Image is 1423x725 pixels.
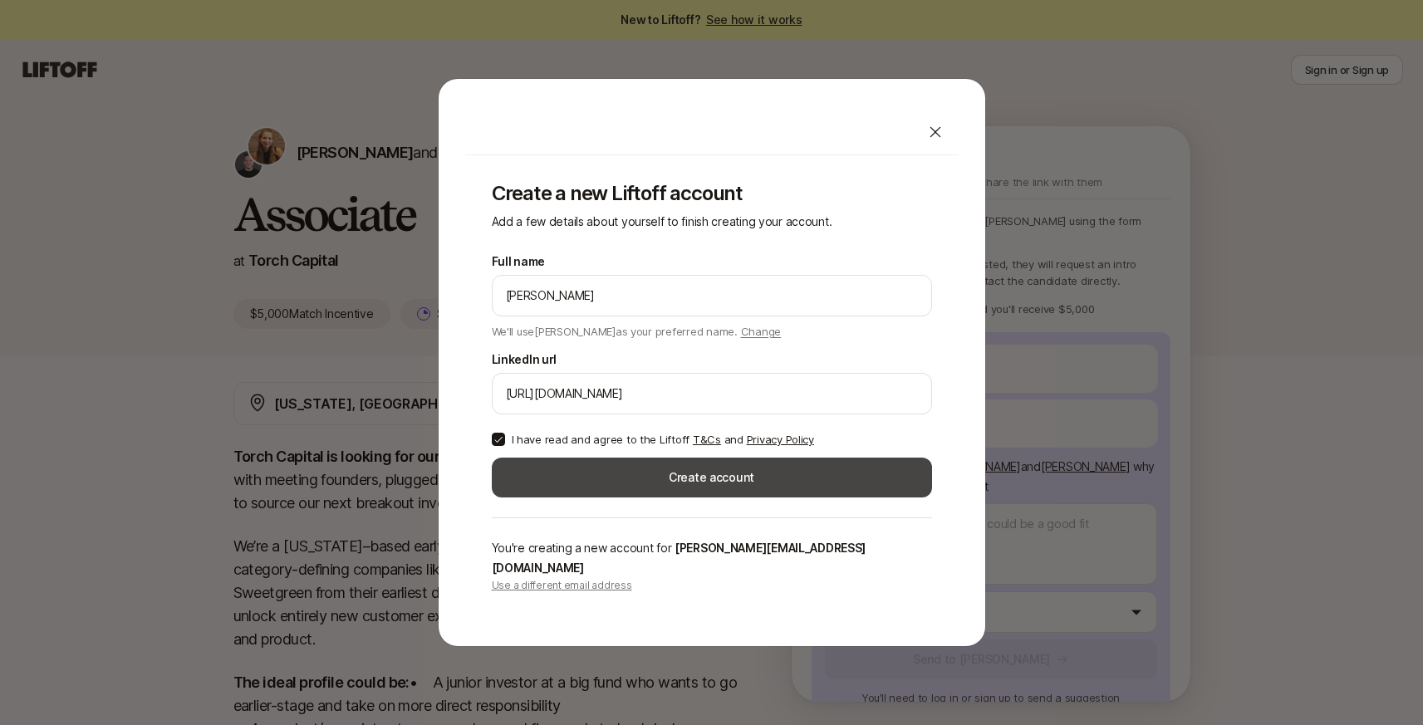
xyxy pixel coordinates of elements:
[492,433,505,446] button: I have read and agree to the Liftoff T&Cs and Privacy Policy
[693,433,721,446] a: T&Cs
[492,320,782,340] p: We'll use [PERSON_NAME] as your preferred name.
[492,252,545,272] label: Full name
[492,541,866,575] span: [PERSON_NAME][EMAIL_ADDRESS][DOMAIN_NAME]
[512,431,814,448] p: I have read and agree to the Liftoff and
[492,538,932,578] p: You're creating a new account for
[506,286,918,306] input: e.g. Melanie Perkins
[492,212,932,232] p: Add a few details about yourself to finish creating your account.
[747,433,814,446] a: Privacy Policy
[492,350,557,370] label: LinkedIn url
[492,182,932,205] p: Create a new Liftoff account
[492,578,932,593] p: Use a different email address
[492,458,932,497] button: Create account
[741,325,781,338] span: Change
[506,384,918,404] input: e.g. https://www.linkedin.com/in/melanie-perkins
